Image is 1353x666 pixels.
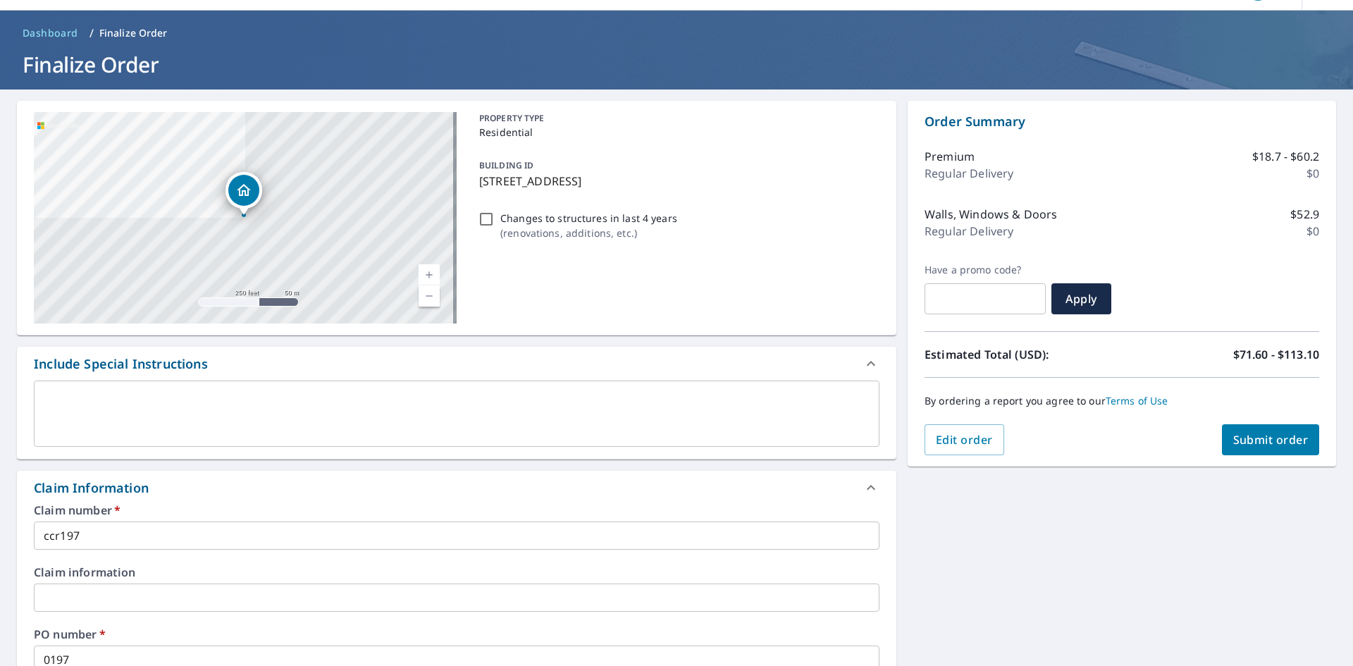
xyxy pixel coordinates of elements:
[17,347,896,381] div: Include Special Instructions
[34,505,879,516] label: Claim number
[99,26,168,40] p: Finalize Order
[500,211,677,226] p: Changes to structures in last 4 years
[925,112,1319,131] p: Order Summary
[1051,283,1111,314] button: Apply
[225,172,262,216] div: Dropped pin, building 1, Residential property, 4 Springbrook Ter Lake Hopatcong, NJ 07849
[925,165,1013,182] p: Regular Delivery
[1106,394,1168,407] a: Terms of Use
[925,223,1013,240] p: Regular Delivery
[419,264,440,285] a: Current Level 17, Zoom In
[479,112,874,125] p: PROPERTY TYPE
[419,285,440,307] a: Current Level 17, Zoom Out
[1252,148,1319,165] p: $18.7 - $60.2
[89,25,94,42] li: /
[925,395,1319,407] p: By ordering a report you agree to our
[17,471,896,505] div: Claim Information
[34,567,879,578] label: Claim information
[925,424,1004,455] button: Edit order
[1063,291,1100,307] span: Apply
[1306,223,1319,240] p: $0
[1306,165,1319,182] p: $0
[936,432,993,448] span: Edit order
[34,629,879,640] label: PO number
[34,479,149,498] div: Claim Information
[925,264,1046,276] label: Have a promo code?
[17,22,1336,44] nav: breadcrumb
[500,226,677,240] p: ( renovations, additions, etc. )
[1222,424,1320,455] button: Submit order
[34,354,208,374] div: Include Special Instructions
[479,159,533,171] p: BUILDING ID
[1290,206,1319,223] p: $52.9
[1233,432,1309,448] span: Submit order
[925,148,975,165] p: Premium
[17,22,84,44] a: Dashboard
[1233,346,1319,363] p: $71.60 - $113.10
[479,173,874,190] p: [STREET_ADDRESS]
[23,26,78,40] span: Dashboard
[17,50,1336,79] h1: Finalize Order
[925,346,1122,363] p: Estimated Total (USD):
[479,125,874,140] p: Residential
[925,206,1057,223] p: Walls, Windows & Doors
